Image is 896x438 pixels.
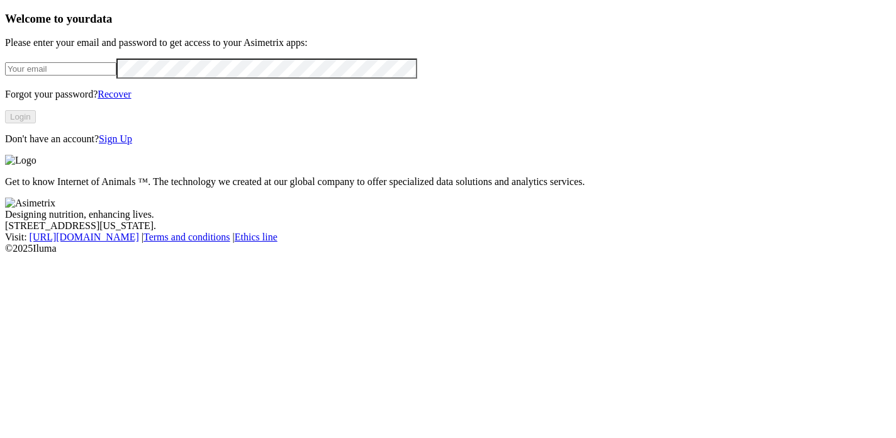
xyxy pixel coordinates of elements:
div: Visit : | | [5,232,891,243]
a: Ethics line [235,232,277,242]
a: Sign Up [99,133,132,144]
span: data [90,12,112,25]
a: [URL][DOMAIN_NAME] [30,232,139,242]
img: Asimetrix [5,198,55,209]
p: Get to know Internet of Animals ™. The technology we created at our global company to offer speci... [5,176,891,188]
input: Your email [5,62,116,76]
button: Login [5,110,36,123]
p: Please enter your email and password to get access to your Asimetrix apps: [5,37,891,48]
p: Don't have an account? [5,133,891,145]
a: Terms and conditions [143,232,230,242]
a: Recover [98,89,131,99]
img: Logo [5,155,36,166]
div: [STREET_ADDRESS][US_STATE]. [5,220,891,232]
div: Designing nutrition, enhancing lives. [5,209,891,220]
h3: Welcome to your [5,12,891,26]
div: © 2025 Iluma [5,243,891,254]
p: Forgot your password? [5,89,891,100]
